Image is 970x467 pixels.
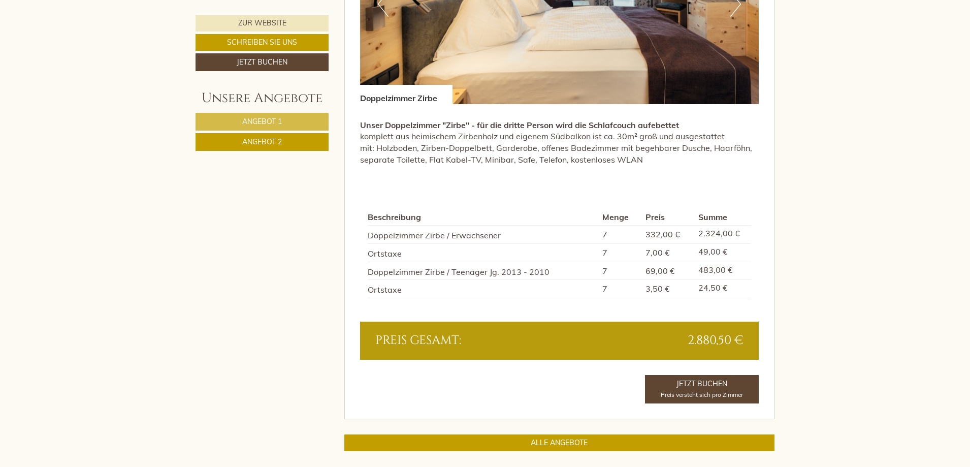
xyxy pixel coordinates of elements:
span: 332,00 € [645,229,680,239]
span: Preis versteht sich pro Zimmer [661,391,743,398]
td: Ortstaxe [368,243,599,262]
th: Menge [598,209,641,225]
th: Preis [641,209,694,225]
div: Preis gesamt: [368,332,560,349]
td: 2.324,00 € [694,225,751,243]
th: Summe [694,209,751,225]
td: 7 [598,243,641,262]
div: Unsere Angebote [196,89,329,108]
span: 7,00 € [645,247,670,258]
span: 3,50 € [645,284,670,294]
td: Doppelzimmer Zirbe / Teenager Jg. 2013 - 2010 [368,262,599,280]
span: Angebot 1 [242,117,282,126]
a: ALLE ANGEBOTE [344,434,775,451]
td: Doppelzimmer Zirbe / Erwachsener [368,225,599,243]
a: Zur Website [196,15,329,32]
td: 7 [598,262,641,280]
td: 7 [598,280,641,298]
a: Jetzt buchen [196,53,329,71]
span: 69,00 € [645,266,675,276]
span: Angebot 2 [242,137,282,146]
td: Ortstaxe [368,280,599,298]
span: 2.880,50 € [688,332,743,349]
td: 7 [598,225,641,243]
a: Schreiben Sie uns [196,34,329,51]
td: 483,00 € [694,262,751,280]
div: Doppelzimmer Zirbe [360,85,452,104]
td: 49,00 € [694,243,751,262]
th: Beschreibung [368,209,599,225]
td: 24,50 € [694,280,751,298]
a: Jetzt BuchenPreis versteht sich pro Zimmer [645,375,759,403]
p: komplett aus heimischem Zirbenholz und eigenem Südbalkon ist ca. 30m² groß und ausgestattet mit: ... [360,119,759,166]
strong: Unser Doppelzimmer "Zirbe" - für die dritte Person wird die Schlafcouch aufebettet [360,120,679,130]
